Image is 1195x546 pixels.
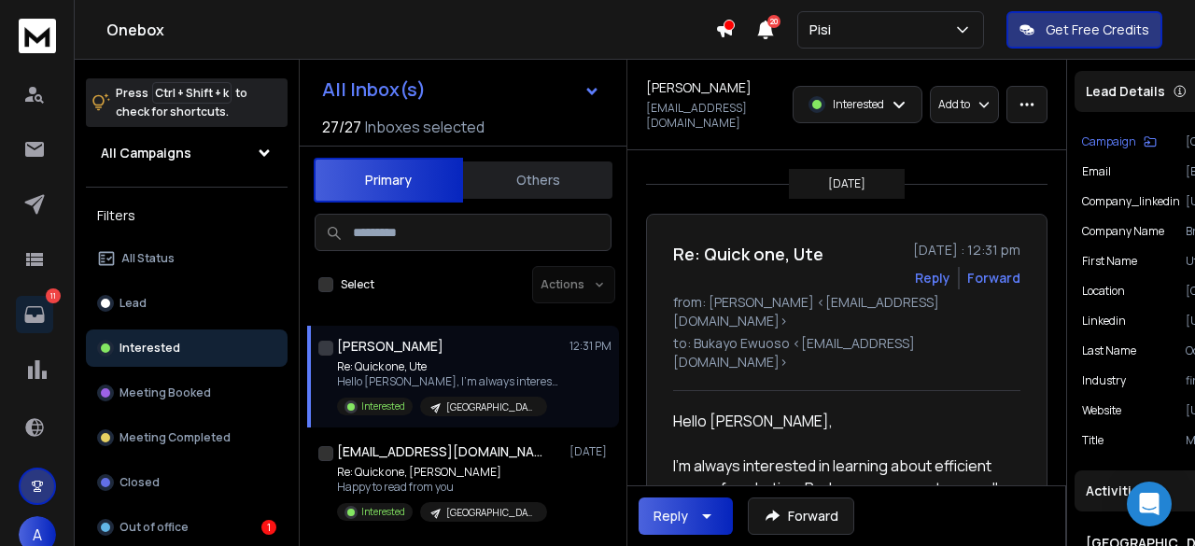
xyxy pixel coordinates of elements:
p: [DATE] : 12:31 pm [913,241,1020,259]
p: location [1082,284,1125,299]
p: Press to check for shortcuts. [116,84,247,121]
p: company_linkedin [1082,194,1180,209]
h1: All Inbox(s) [322,80,426,99]
button: Out of office1 [86,509,288,546]
button: All Status [86,240,288,277]
p: [EMAIL_ADDRESS][DOMAIN_NAME] [646,101,781,131]
h1: Onebox [106,19,715,41]
button: Primary [314,158,463,203]
button: Campaign [1082,134,1157,149]
span: 27 / 27 [322,116,361,138]
p: Hello [PERSON_NAME], I'm always interested [337,374,561,389]
p: Email [1082,164,1111,179]
p: Lead [119,296,147,311]
p: [DATE] [569,444,612,459]
p: website [1082,403,1121,418]
p: Lead Details [1086,82,1165,101]
button: Closed [86,464,288,501]
p: Re: Quick one, Ute [337,359,561,374]
h3: Inboxes selected [365,116,485,138]
a: 11 [16,296,53,333]
p: Get Free Credits [1046,21,1149,39]
p: Interested [361,399,405,413]
p: [GEOGRAPHIC_DATA] [446,400,536,414]
p: Interested [361,505,405,519]
p: Interested [119,341,180,356]
p: Re: Quick one, [PERSON_NAME] [337,465,547,480]
button: Others [463,160,612,201]
p: Closed [119,475,160,490]
p: 11 [46,288,61,303]
span: 20 [767,15,780,28]
button: All Inbox(s) [307,71,615,108]
button: Meeting Completed [86,419,288,456]
p: All Status [121,251,175,266]
p: Company Name [1082,224,1164,239]
p: [DATE] [828,176,865,191]
p: title [1082,433,1104,448]
p: Interested [833,97,884,112]
div: Reply [654,507,688,525]
button: Get Free Credits [1006,11,1162,49]
p: from: [PERSON_NAME] <[EMAIL_ADDRESS][DOMAIN_NAME]> [673,293,1020,330]
h1: All Campaigns [101,144,191,162]
button: Reply [639,497,733,535]
span: Ctrl + Shift + k [152,82,232,104]
h1: Re: Quick one, Ute [673,241,823,267]
div: 1 [261,520,276,535]
label: Select [341,277,374,292]
button: All Campaigns [86,134,288,172]
button: Reply [915,269,950,287]
p: industry [1082,373,1126,388]
h1: [PERSON_NAME] [337,337,443,356]
p: [GEOGRAPHIC_DATA] [446,506,536,520]
p: Happy to read from you [337,480,547,495]
p: Campaign [1082,134,1136,149]
p: Last Name [1082,343,1136,358]
div: Open Intercom Messenger [1127,482,1172,526]
p: linkedin [1082,314,1126,329]
p: Out of office [119,520,189,535]
h1: [EMAIL_ADDRESS][DOMAIN_NAME] [337,442,542,461]
p: Meeting Completed [119,430,231,445]
p: 12:31 PM [569,339,612,354]
p: First Name [1082,254,1137,269]
h1: [PERSON_NAME] [646,78,752,97]
div: Forward [967,269,1020,287]
p: Add to [938,97,970,112]
img: logo [19,19,56,53]
button: Forward [748,497,854,535]
button: Interested [86,329,288,367]
h3: Filters [86,203,288,229]
button: Meeting Booked [86,374,288,412]
p: Meeting Booked [119,385,211,400]
button: Lead [86,285,288,322]
p: Pisi [809,21,838,39]
p: to: Bukayo Ewuoso <[EMAIL_ADDRESS][DOMAIN_NAME]> [673,334,1020,371]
